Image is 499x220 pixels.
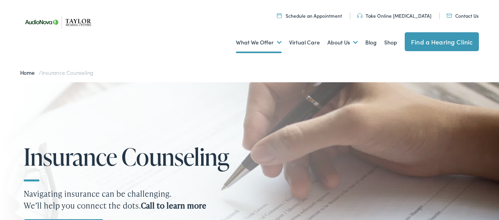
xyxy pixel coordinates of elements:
[20,68,94,76] span: /
[289,28,320,57] a: Virtual Care
[365,28,377,57] a: Blog
[24,144,245,170] h1: Insurance Counseling
[384,28,397,57] a: Shop
[236,28,282,57] a: What We Offer
[41,68,94,76] span: Insurance Counseling
[447,14,452,18] img: utility icon
[357,13,363,18] img: utility icon
[357,12,432,19] a: Take Online [MEDICAL_DATA]
[20,68,39,76] a: Home
[24,188,475,211] p: Navigating insurance can be challenging. We’ll help you connect the dots.
[277,12,342,19] a: Schedule an Appointment
[405,32,479,51] a: Find a Hearing Clinic
[327,28,358,57] a: About Us
[277,13,282,18] img: utility icon
[447,12,478,19] a: Contact Us
[141,200,206,211] strong: Call to learn more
